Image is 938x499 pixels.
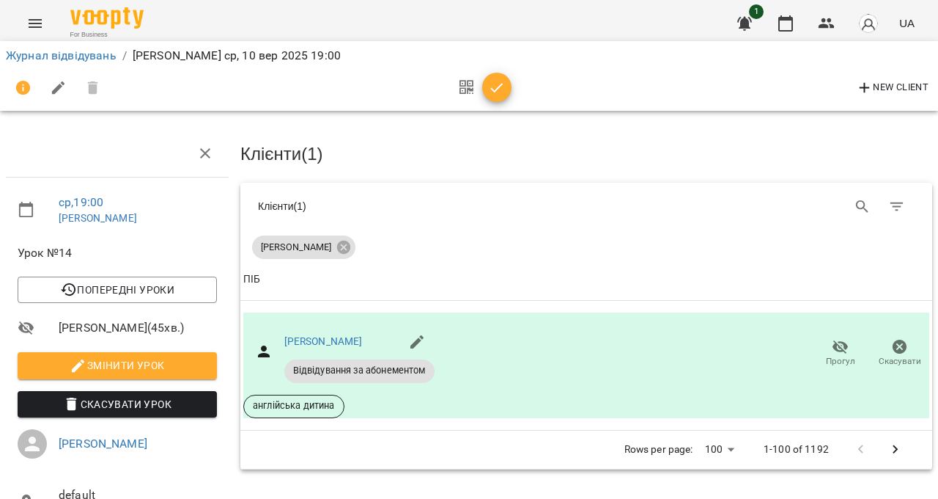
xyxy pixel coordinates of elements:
span: UA [899,15,915,31]
button: Search [845,189,880,225]
button: Скасувати [870,333,929,374]
span: Попередні уроки [29,281,205,299]
button: New Client [852,76,932,100]
button: Next Page [878,432,913,467]
button: UA [893,10,920,37]
h3: Клієнти ( 1 ) [240,145,932,164]
img: avatar_s.png [858,13,879,34]
div: Table Toolbar [240,183,932,230]
span: Урок №14 [18,244,217,262]
button: Прогул [810,333,870,374]
span: англійська дитина [244,399,344,412]
div: Клієнти ( 1 ) [258,199,575,214]
span: New Client [856,79,928,97]
span: For Business [70,30,144,40]
p: 1-100 of 1192 [764,442,829,457]
span: [PERSON_NAME] ( 45 хв. ) [59,319,217,337]
a: ср , 19:00 [59,195,103,209]
span: Відвідування за абонементом [284,364,435,377]
a: [PERSON_NAME] [284,335,363,347]
button: Попередні уроки [18,277,217,303]
p: Rows per page: [624,442,693,457]
a: [PERSON_NAME] [59,437,147,451]
button: Фільтр [879,189,915,225]
div: 100 [699,439,740,460]
span: Скасувати Урок [29,396,205,413]
span: [PERSON_NAME] [252,241,340,254]
li: / [122,47,127,65]
span: ПІБ [243,271,929,288]
span: Прогул [826,355,855,368]
button: Змінити урок [18,352,217,379]
p: [PERSON_NAME] ср, 10 вер 2025 19:00 [133,47,341,65]
div: ПІБ [243,271,260,288]
span: Змінити урок [29,357,205,374]
span: 1 [749,4,764,19]
nav: breadcrumb [6,47,932,65]
span: Скасувати [879,355,921,368]
img: Voopty Logo [70,7,144,29]
a: Журнал відвідувань [6,48,117,62]
div: Sort [243,271,260,288]
button: Скасувати Урок [18,391,217,418]
div: [PERSON_NAME] [252,236,355,259]
a: [PERSON_NAME] [59,212,137,224]
button: Menu [18,6,53,41]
